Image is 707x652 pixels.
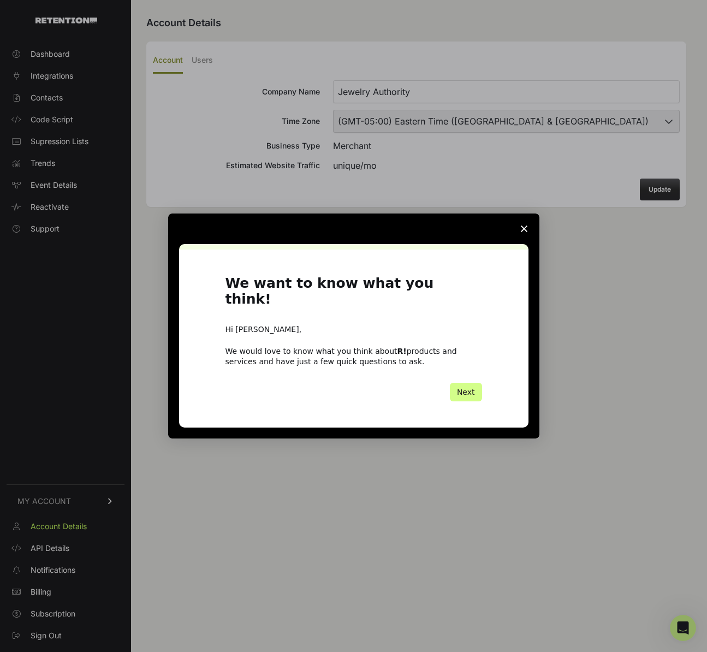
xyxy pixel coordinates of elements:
[225,346,482,366] div: We would love to know what you think about products and services and have just a few quick questi...
[509,214,539,244] span: Close survey
[397,347,407,355] b: R!
[450,383,482,401] button: Next
[225,276,482,313] h1: We want to know what you think!
[225,324,482,335] div: Hi [PERSON_NAME],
